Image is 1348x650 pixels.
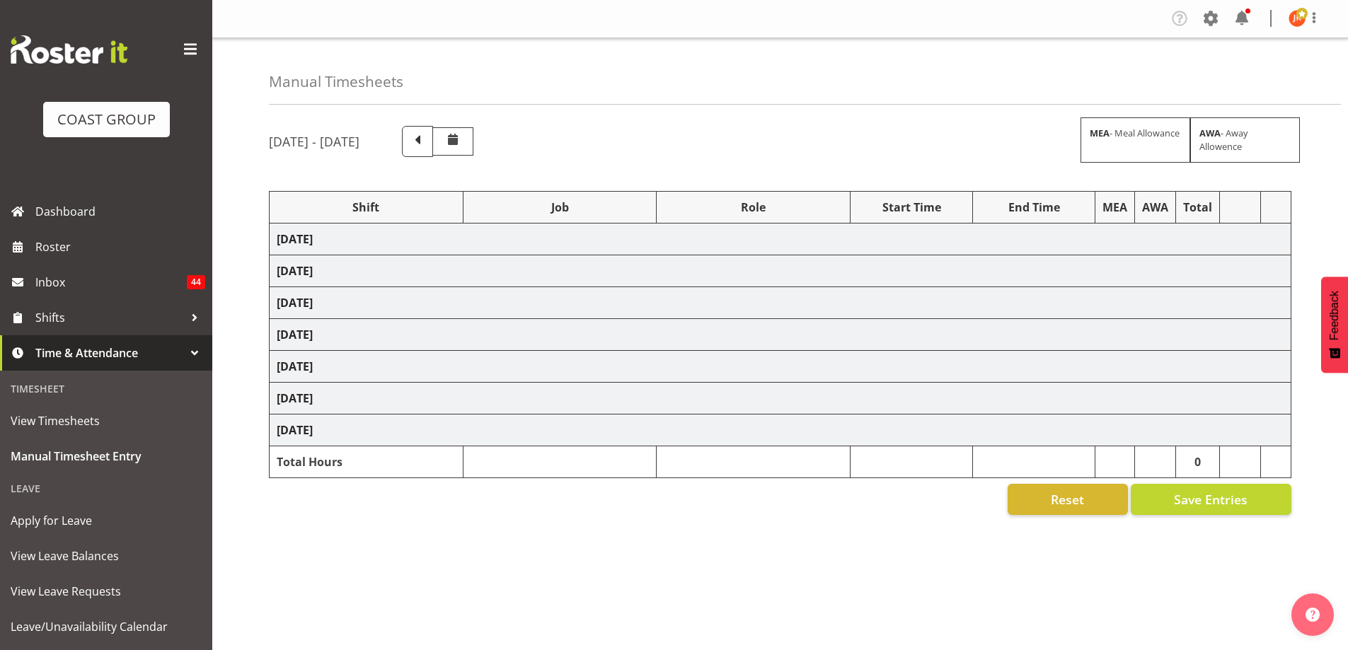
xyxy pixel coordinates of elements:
strong: AWA [1199,127,1221,139]
div: Start Time [858,199,965,216]
a: View Leave Requests [4,574,209,609]
span: View Timesheets [11,410,202,431]
span: Reset [1051,490,1084,509]
div: Shift [277,199,456,216]
a: Apply for Leave [4,503,209,538]
span: View Leave Balances [11,545,202,567]
h5: [DATE] - [DATE] [269,134,359,149]
td: [DATE] [270,255,1291,287]
div: AWA [1142,199,1168,216]
td: [DATE] [270,287,1291,319]
span: Time & Attendance [35,342,184,364]
td: [DATE] [270,351,1291,383]
div: Total [1183,199,1212,216]
td: 0 [1176,446,1220,478]
img: joe-kalantakusuwan-kalantakusuwan8781.jpg [1289,10,1306,27]
a: Manual Timesheet Entry [4,439,209,474]
td: Total Hours [270,446,463,478]
div: End Time [980,199,1088,216]
img: help-xxl-2.png [1306,608,1320,622]
div: Role [664,199,843,216]
div: Job [471,199,650,216]
td: [DATE] [270,319,1291,351]
span: Apply for Leave [11,510,202,531]
span: View Leave Requests [11,581,202,602]
span: Inbox [35,272,187,293]
a: Leave/Unavailability Calendar [4,609,209,644]
td: [DATE] [270,383,1291,414]
td: [DATE] [270,224,1291,255]
span: Roster [35,236,205,257]
span: Dashboard [35,201,205,222]
td: [DATE] [270,414,1291,446]
span: Leave/Unavailability Calendar [11,616,202,637]
div: COAST GROUP [57,109,156,130]
span: Save Entries [1174,490,1248,509]
div: - Meal Allowance [1081,117,1190,163]
h4: Manual Timesheets [269,74,403,90]
button: Reset [1008,484,1128,515]
span: Shifts [35,307,184,328]
div: Leave [4,474,209,503]
span: Feedback [1328,291,1341,340]
div: MEA [1102,199,1127,216]
a: View Leave Balances [4,538,209,574]
div: - Away Allowence [1190,117,1300,163]
strong: MEA [1090,127,1110,139]
button: Save Entries [1131,484,1291,515]
div: Timesheet [4,374,209,403]
button: Feedback - Show survey [1321,277,1348,373]
img: Rosterit website logo [11,35,127,64]
a: View Timesheets [4,403,209,439]
span: 44 [187,275,205,289]
span: Manual Timesheet Entry [11,446,202,467]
